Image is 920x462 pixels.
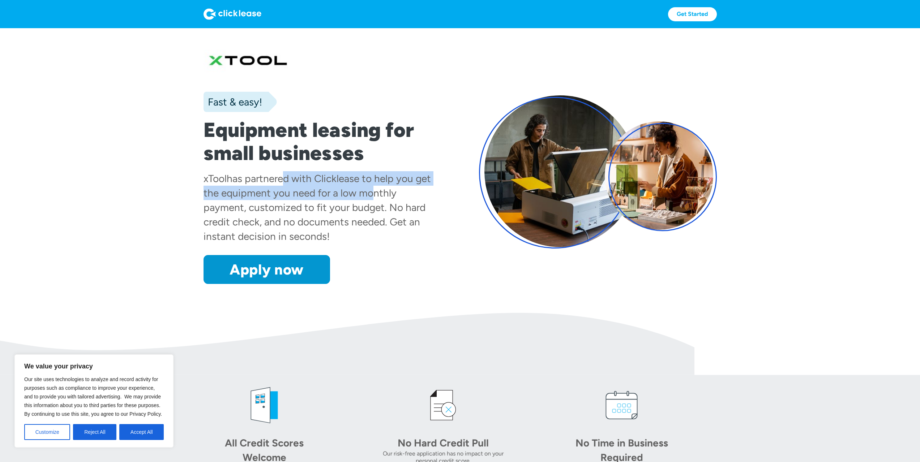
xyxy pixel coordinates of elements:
div: No Hard Credit Pull [393,436,494,450]
div: Fast & easy! [204,95,262,109]
img: credit icon [422,384,465,427]
div: We value your privacy [14,354,174,448]
div: xTool [204,172,227,185]
p: We value your privacy [24,362,164,371]
img: Logo [204,8,261,20]
img: calendar icon [600,384,643,427]
h1: Equipment leasing for small businesses [204,118,441,165]
a: Get Started [668,7,717,21]
button: Reject All [73,424,116,440]
div: has partnered with Clicklease to help you get the equipment you need for a low monthly payment, c... [204,172,431,242]
img: welcome icon [243,384,286,427]
a: Apply now [204,255,330,284]
span: Our site uses technologies to analyze and record activity for purposes such as compliance to impr... [24,376,162,417]
button: Accept All [119,424,164,440]
button: Customize [24,424,70,440]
